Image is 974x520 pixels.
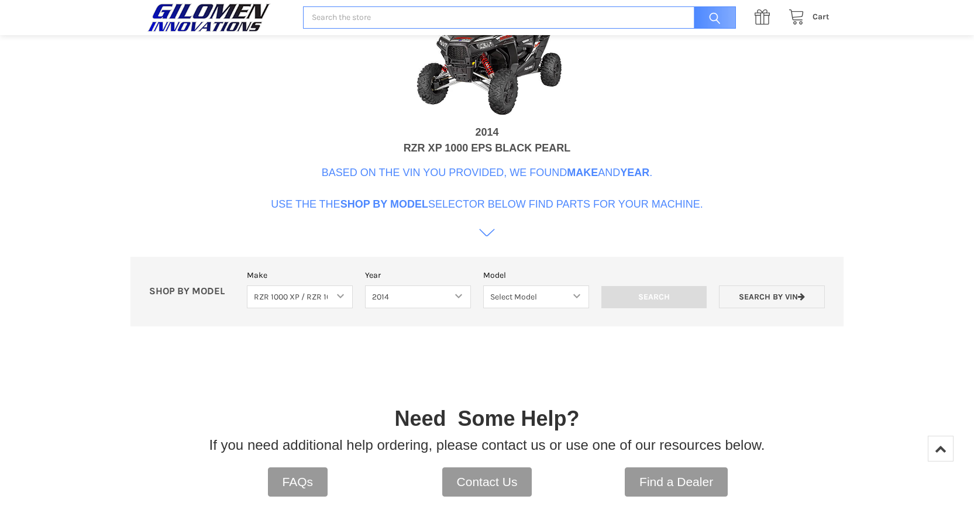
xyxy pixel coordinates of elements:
[813,12,830,22] span: Cart
[601,286,707,308] input: Search
[209,435,765,456] p: If you need additional help ordering, please contact us or use one of our resources below.
[625,467,728,497] a: Find a Dealer
[365,269,471,281] label: Year
[782,10,830,25] a: Cart
[567,167,598,178] b: Make
[247,269,353,281] label: Make
[144,3,291,32] a: GILOMEN INNOVATIONS
[143,285,241,298] p: SHOP BY MODEL
[394,403,579,435] p: Need Some Help?
[271,165,703,212] p: Based on the VIN you provided, we found and . Use the the selector below find parts for your mach...
[688,6,736,29] input: Search
[928,436,954,462] a: Top of Page
[404,140,571,156] div: RZR XP 1000 EPS BLACK PEARL
[475,125,498,140] div: 2014
[483,269,589,281] label: Model
[303,6,735,29] input: Search the store
[620,167,649,178] b: Year
[340,198,428,210] b: Shop By Model
[144,3,273,32] img: GILOMEN INNOVATIONS
[719,285,825,308] a: Search by VIN
[268,467,328,497] a: FAQs
[442,467,532,497] a: Contact Us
